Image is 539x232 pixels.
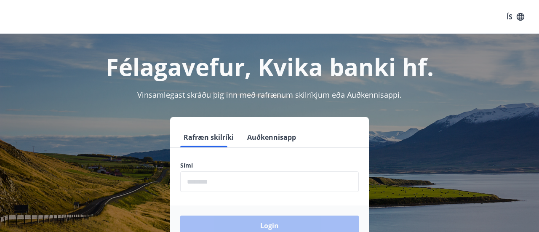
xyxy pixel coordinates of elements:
[180,161,359,170] label: Sími
[137,90,402,100] span: Vinsamlegast skráðu þig inn með rafrænum skilríkjum eða Auðkennisappi.
[502,9,529,24] button: ÍS
[10,51,529,83] h1: Félagavefur, Kvika banki hf.
[244,127,299,147] button: Auðkennisapp
[180,127,237,147] button: Rafræn skilríki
